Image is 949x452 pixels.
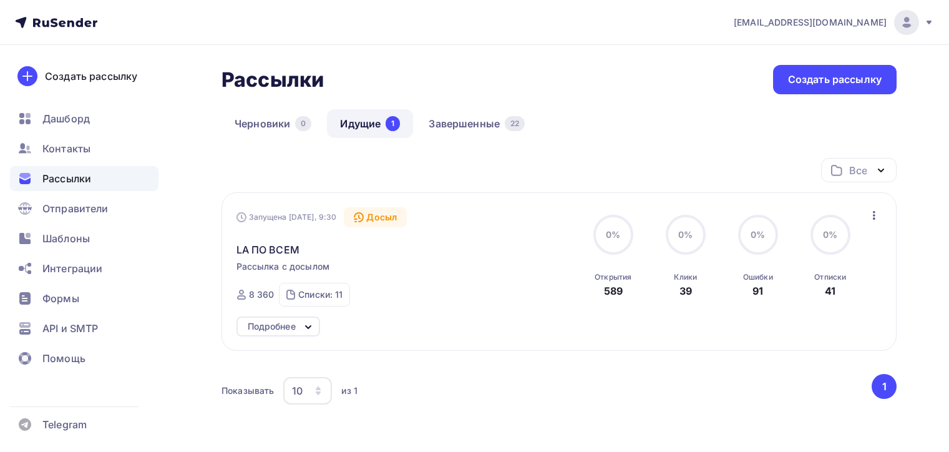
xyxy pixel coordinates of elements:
span: Дашборд [42,111,90,126]
span: Рассылка с досылом [236,260,330,273]
div: Списки: 11 [298,288,343,301]
button: Go to page 1 [872,374,897,399]
div: из 1 [341,385,358,397]
div: 1 [386,116,400,131]
a: Формы [10,286,158,311]
a: Шаблоны [10,226,158,251]
span: 0% [823,229,837,240]
div: Создать рассылку [45,69,137,84]
div: 10 [292,383,303,398]
span: API и SMTP [42,321,98,336]
a: Дашборд [10,106,158,131]
div: Показывать [221,385,274,397]
a: [EMAIL_ADDRESS][DOMAIN_NAME] [734,10,934,35]
div: 91 [752,283,763,298]
span: 0% [606,229,620,240]
div: 8 360 [249,288,275,301]
a: Рассылки [10,166,158,191]
span: Формы [42,291,79,306]
span: Интеграции [42,261,102,276]
button: Все [821,158,897,182]
div: Все [849,163,867,178]
div: 0 [295,116,311,131]
div: Запущена [DATE], 9:30 [236,212,337,222]
div: Клики [674,272,697,282]
div: 22 [505,116,525,131]
h2: Рассылки [221,67,324,92]
div: Отписки [814,272,846,282]
div: Открытия [595,272,631,282]
a: Отправители [10,196,158,221]
ul: Pagination [870,374,897,399]
div: Создать рассылку [788,72,882,87]
span: 0% [751,229,765,240]
span: Telegram [42,417,87,432]
span: LA ПО ВСЕМ [236,242,299,257]
a: Идущие1 [327,109,413,138]
span: Шаблоны [42,231,90,246]
div: 589 [604,283,623,298]
span: Рассылки [42,171,91,186]
span: Отправители [42,201,109,216]
div: Подробнее [248,319,296,334]
span: 0% [678,229,693,240]
span: Помощь [42,351,85,366]
div: Ошибки [743,272,773,282]
div: Досыл [344,207,407,227]
div: 39 [679,283,692,298]
span: [EMAIL_ADDRESS][DOMAIN_NAME] [734,16,887,29]
a: Завершенные22 [416,109,538,138]
a: Черновики0 [221,109,324,138]
span: Контакты [42,141,90,156]
div: 41 [825,283,835,298]
button: 10 [283,376,333,405]
a: Контакты [10,136,158,161]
